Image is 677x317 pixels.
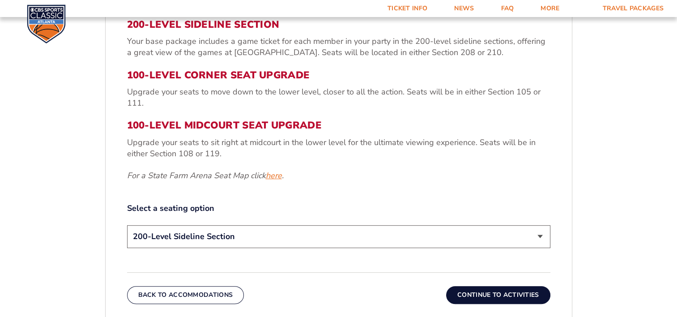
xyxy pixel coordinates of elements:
[127,203,550,214] label: Select a seating option
[127,137,550,159] p: Upgrade your seats to sit right at midcourt in the lower level for the ultimate viewing experienc...
[127,120,550,131] h3: 100-Level Midcourt Seat Upgrade
[127,69,550,81] h3: 100-Level Corner Seat Upgrade
[127,286,244,304] button: Back To Accommodations
[127,86,550,109] p: Upgrade your seats to move down to the lower level, closer to all the action. Seats will be in ei...
[266,170,282,181] a: here
[127,170,284,181] em: For a State Farm Arena Seat Map click .
[446,286,550,304] button: Continue To Activities
[127,36,550,58] p: Your base package includes a game ticket for each member in your party in the 200-level sideline ...
[27,4,66,43] img: CBS Sports Classic
[127,19,550,30] h3: 200-Level Sideline Section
